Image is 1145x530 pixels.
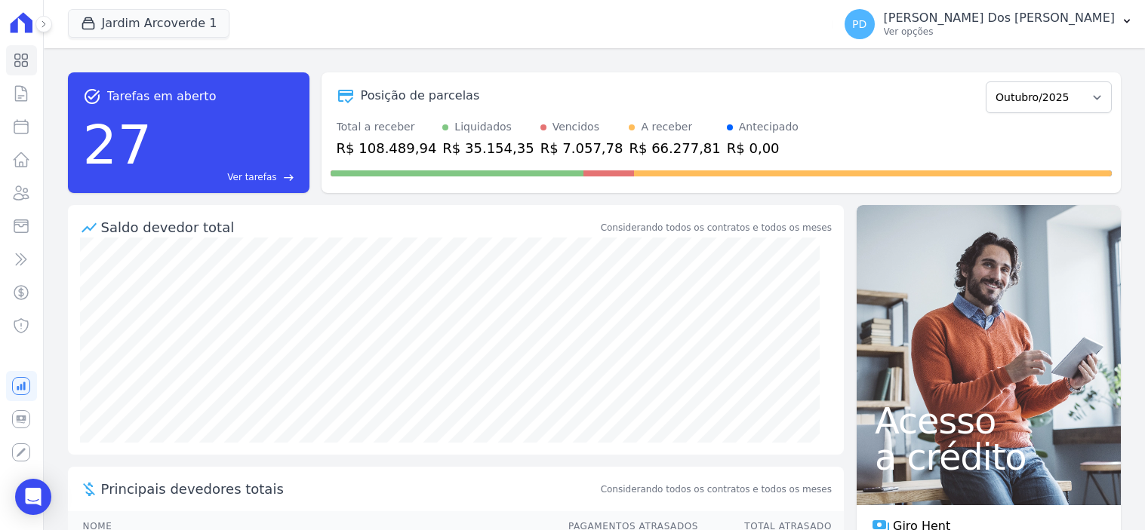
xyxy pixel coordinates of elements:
span: Principais devedores totais [101,479,598,499]
span: Acesso [875,403,1103,439]
div: R$ 7.057,78 [540,138,623,158]
span: Considerando todos os contratos e todos os meses [601,483,832,496]
div: R$ 108.489,94 [337,138,437,158]
button: Jardim Arcoverde 1 [68,9,230,38]
div: Vencidos [552,119,599,135]
div: Liquidados [454,119,512,135]
p: Ver opções [884,26,1115,38]
span: east [283,172,294,183]
button: PD [PERSON_NAME] Dos [PERSON_NAME] Ver opções [833,3,1145,45]
div: A receber [641,119,692,135]
span: Tarefas em aberto [107,87,217,106]
div: Considerando todos os contratos e todos os meses [601,221,832,234]
span: Ver tarefas [227,170,276,184]
div: Open Intercom Messenger [15,479,51,515]
div: Total a receber [337,119,437,135]
div: Saldo devedor total [101,217,598,237]
div: R$ 0,00 [727,138,799,158]
div: Antecipado [739,119,799,135]
div: Posição de parcelas [361,87,480,105]
p: [PERSON_NAME] Dos [PERSON_NAME] [884,11,1115,26]
span: task_alt [83,87,101,106]
a: Ver tarefas east [158,170,294,184]
div: R$ 35.154,35 [442,138,534,158]
span: a crédito [875,439,1103,475]
div: R$ 66.277,81 [629,138,720,158]
span: PD [852,19,866,29]
div: 27 [83,106,152,184]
